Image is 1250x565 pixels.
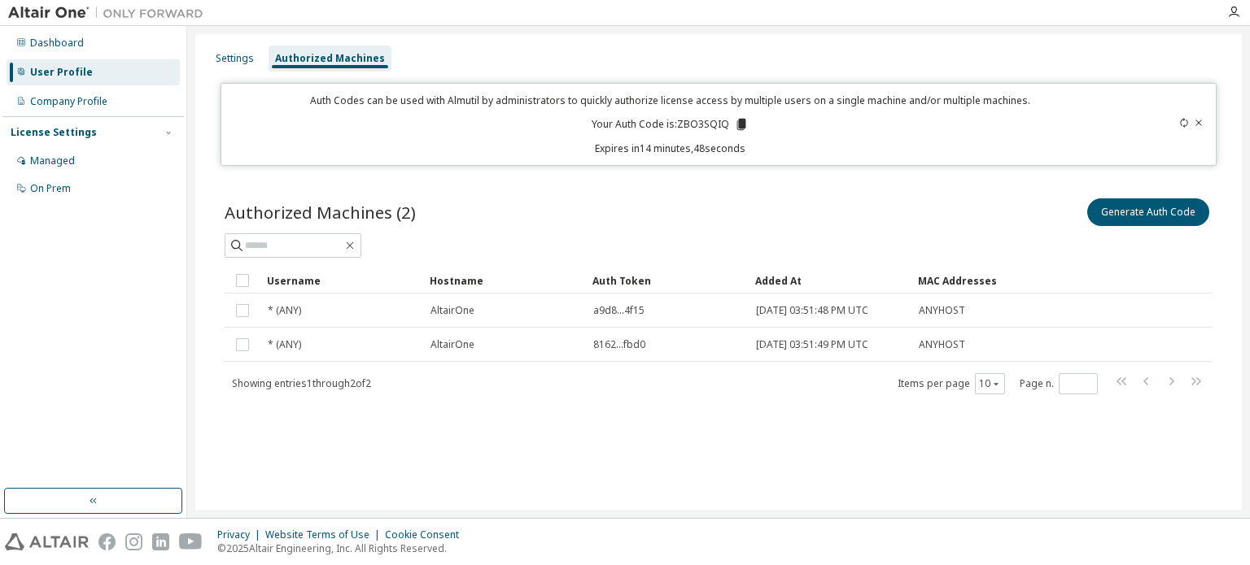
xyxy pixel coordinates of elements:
[431,304,474,317] span: AltairOne
[231,93,1108,107] p: Auth Codes can be used with Almutil by administrators to quickly authorize license access by mult...
[30,182,71,195] div: On Prem
[30,66,93,79] div: User Profile
[232,376,371,390] span: Showing entries 1 through 2 of 2
[1087,198,1209,226] button: Generate Auth Code
[592,267,742,293] div: Auth Token
[267,267,417,293] div: Username
[755,267,905,293] div: Added At
[30,154,75,167] div: Managed
[1020,373,1098,394] span: Page n.
[265,528,385,541] div: Website Terms of Use
[430,267,579,293] div: Hostname
[217,541,469,555] p: © 2025 Altair Engineering, Inc. All Rights Reserved.
[30,95,107,108] div: Company Profile
[593,304,645,317] span: a9d8...4f15
[919,338,965,351] span: ANYHOST
[385,528,469,541] div: Cookie Consent
[231,141,1108,155] p: Expires in 14 minutes, 48 seconds
[898,373,1005,394] span: Items per page
[30,37,84,50] div: Dashboard
[216,52,254,65] div: Settings
[98,533,116,550] img: facebook.svg
[11,126,97,139] div: License Settings
[152,533,169,550] img: linkedin.svg
[225,201,416,224] span: Authorized Machines (2)
[275,52,385,65] div: Authorized Machines
[431,338,474,351] span: AltairOne
[8,5,212,21] img: Altair One
[5,533,89,550] img: altair_logo.svg
[979,377,1001,390] button: 10
[756,338,868,351] span: [DATE] 03:51:49 PM UTC
[179,533,203,550] img: youtube.svg
[592,117,749,132] p: Your Auth Code is: ZBO3SQIQ
[919,304,965,317] span: ANYHOST
[756,304,868,317] span: [DATE] 03:51:48 PM UTC
[217,528,265,541] div: Privacy
[918,267,1042,293] div: MAC Addresses
[268,338,301,351] span: * (ANY)
[593,338,645,351] span: 8162...fbd0
[268,304,301,317] span: * (ANY)
[125,533,142,550] img: instagram.svg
